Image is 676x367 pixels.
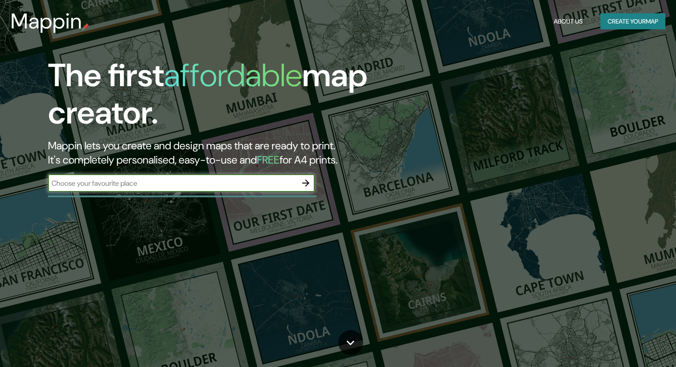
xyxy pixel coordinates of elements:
[82,23,89,30] img: mappin-pin
[48,57,386,139] h1: The first map creator.
[164,55,302,96] h1: affordable
[11,9,82,34] h3: Mappin
[48,139,386,167] h2: Mappin lets you create and design maps that are ready to print. It's completely personalised, eas...
[550,13,586,30] button: About Us
[257,153,280,167] h5: FREE
[48,178,297,188] input: Choose your favourite place
[600,13,665,30] button: Create yourmap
